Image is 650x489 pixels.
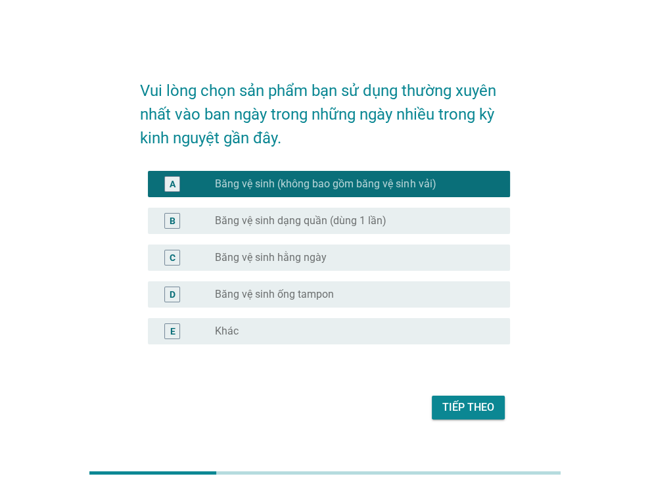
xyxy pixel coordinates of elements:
[215,325,239,338] label: Khác
[215,288,334,301] label: Băng vệ sinh ống tampon
[432,396,505,419] button: Tiếp theo
[170,177,175,191] div: A
[170,214,175,228] div: B
[140,66,510,150] h2: Vui lòng chọn sản phẩm bạn sử dụng thường xuyên nhất vào ban ngày trong những ngày nhiều trong kỳ...
[170,251,175,265] div: C
[215,214,386,227] label: Băng vệ sinh dạng quần (dùng 1 lần)
[170,325,175,338] div: E
[215,251,327,264] label: Băng vệ sinh hằng ngày
[442,400,494,415] div: Tiếp theo
[215,177,436,191] label: Băng vệ sinh (không bao gồm băng vệ sinh vải)
[170,288,175,302] div: D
